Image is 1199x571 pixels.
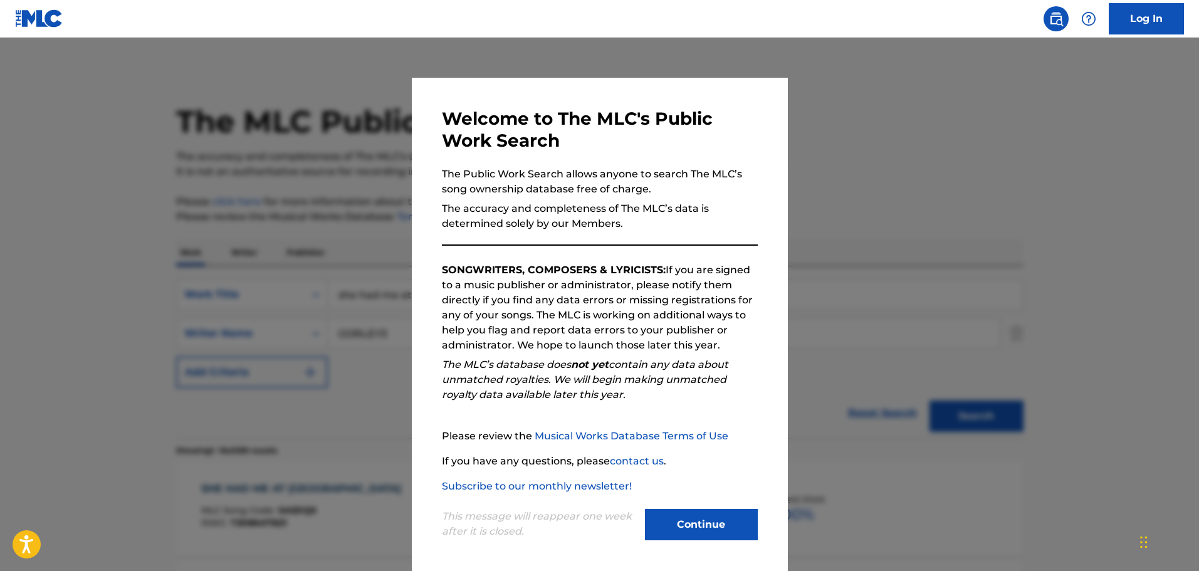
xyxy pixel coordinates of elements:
a: Log In [1109,3,1184,34]
a: Subscribe to our monthly newsletter! [442,480,632,492]
p: This message will reappear one week after it is closed. [442,509,637,539]
p: Please review the [442,429,758,444]
p: If you have any questions, please . [442,454,758,469]
div: Drag [1140,523,1148,561]
a: contact us [610,455,664,467]
div: Help [1076,6,1101,31]
h3: Welcome to The MLC's Public Work Search [442,108,758,152]
strong: not yet [571,359,609,370]
p: The accuracy and completeness of The MLC’s data is determined solely by our Members. [442,201,758,231]
a: Public Search [1044,6,1069,31]
em: The MLC’s database does contain any data about unmatched royalties. We will begin making unmatche... [442,359,728,401]
button: Continue [645,509,758,540]
strong: SONGWRITERS, COMPOSERS & LYRICISTS: [442,264,666,276]
p: If you are signed to a music publisher or administrator, please notify them directly if you find ... [442,263,758,353]
p: The Public Work Search allows anyone to search The MLC’s song ownership database free of charge. [442,167,758,197]
img: help [1081,11,1096,26]
img: MLC Logo [15,9,63,28]
img: search [1049,11,1064,26]
iframe: Chat Widget [1136,511,1199,571]
a: Musical Works Database Terms of Use [535,430,728,442]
